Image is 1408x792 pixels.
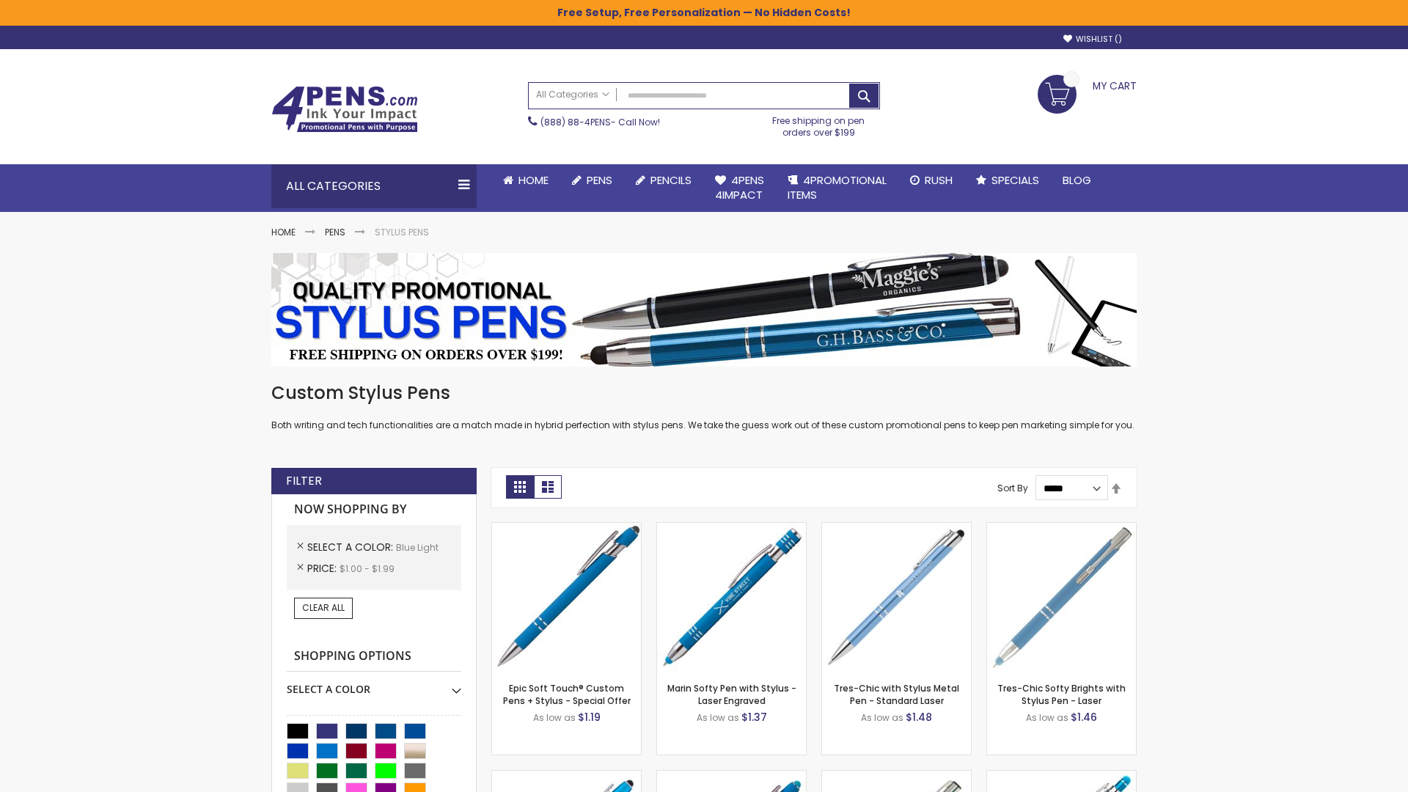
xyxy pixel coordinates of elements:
img: 4P-MS8B-Blue - Light [492,523,641,672]
strong: Grid [506,475,534,499]
img: Tres-Chic with Stylus Metal Pen - Standard Laser-Blue - Light [822,523,971,672]
a: 4PROMOTIONALITEMS [776,164,898,212]
span: Select A Color [307,540,396,554]
span: 4Pens 4impact [715,172,764,202]
a: 4Pens4impact [703,164,776,212]
a: Rush [898,164,964,197]
strong: Now Shopping by [287,494,461,525]
span: As low as [861,711,903,724]
a: 4P-MS8B-Blue - Light [492,522,641,535]
div: All Categories [271,164,477,208]
strong: Filter [286,473,322,489]
a: (888) 88-4PENS [540,116,611,128]
img: Stylus Pens [271,253,1137,367]
a: Tres-Chic Softy Brights with Stylus Pen - Laser [997,682,1126,706]
span: All Categories [536,89,609,100]
label: Sort By [997,482,1028,494]
a: Home [271,226,296,238]
span: 4PROMOTIONAL ITEMS [788,172,887,202]
span: Specials [991,172,1039,188]
a: Ellipse Stylus Pen - Standard Laser-Blue - Light [492,770,641,782]
a: Phoenix Softy Brights with Stylus Pen - Laser-Blue - Light [987,770,1136,782]
img: Marin Softy Pen with Stylus - Laser Engraved-Blue - Light [657,523,806,672]
span: As low as [697,711,739,724]
a: Epic Soft Touch® Custom Pens + Stylus - Special Offer [503,682,631,706]
a: Marin Softy Pen with Stylus - Laser Engraved [667,682,796,706]
a: Clear All [294,598,353,618]
span: $1.46 [1071,710,1097,725]
span: Rush [925,172,953,188]
span: Blog [1063,172,1091,188]
div: Select A Color [287,672,461,697]
span: Pens [587,172,612,188]
span: Blue Light [396,541,439,554]
a: Marin Softy Pen with Stylus - Laser Engraved-Blue - Light [657,522,806,535]
span: Pencils [650,172,692,188]
span: $1.00 - $1.99 [340,562,395,575]
a: Pens [560,164,624,197]
strong: Stylus Pens [375,226,429,238]
a: Tres-Chic Softy Brights with Stylus Pen - Laser-Blue - Light [987,522,1136,535]
span: Clear All [302,601,345,614]
a: Specials [964,164,1051,197]
a: Blog [1051,164,1103,197]
h1: Custom Stylus Pens [271,381,1137,405]
a: Pens [325,226,345,238]
span: Home [518,172,549,188]
a: Home [491,164,560,197]
div: Free shipping on pen orders over $199 [758,109,881,139]
a: Tres-Chic with Stylus Metal Pen - Standard Laser-Blue - Light [822,522,971,535]
a: Ellipse Softy Brights with Stylus Pen - Laser-Blue - Light [657,770,806,782]
span: Price [307,561,340,576]
span: As low as [533,711,576,724]
a: All Categories [529,83,617,107]
img: 4Pens Custom Pens and Promotional Products [271,86,418,133]
span: - Call Now! [540,116,660,128]
a: Pencils [624,164,703,197]
span: As low as [1026,711,1068,724]
strong: Shopping Options [287,641,461,672]
span: $1.48 [906,710,932,725]
span: $1.19 [578,710,601,725]
a: Tres-Chic Touch Pen - Standard Laser-Blue - Light [822,770,971,782]
a: Wishlist [1063,34,1122,45]
img: Tres-Chic Softy Brights with Stylus Pen - Laser-Blue - Light [987,523,1136,672]
div: Both writing and tech functionalities are a match made in hybrid perfection with stylus pens. We ... [271,381,1137,432]
span: $1.37 [741,710,767,725]
a: Tres-Chic with Stylus Metal Pen - Standard Laser [834,682,959,706]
